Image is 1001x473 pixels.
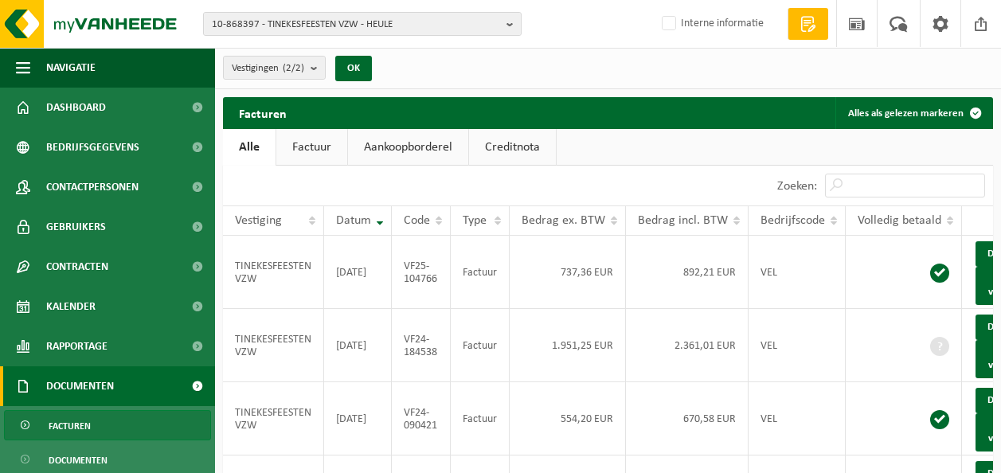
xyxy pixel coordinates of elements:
td: 737,36 EUR [510,236,626,309]
a: Factuur [276,129,347,166]
span: Contracten [46,247,108,287]
span: Bedrijfscode [761,214,825,227]
span: Dashboard [46,88,106,127]
a: Aankoopborderel [348,129,468,166]
span: Datum [336,214,371,227]
button: Vestigingen(2/2) [223,56,326,80]
td: TINEKESFEESTEN VZW [223,382,324,455]
td: 554,20 EUR [510,382,626,455]
h2: Facturen [223,97,303,128]
td: 892,21 EUR [626,236,749,309]
span: Bedrag ex. BTW [522,214,605,227]
span: Code [404,214,430,227]
count: (2/2) [283,63,304,73]
td: TINEKESFEESTEN VZW [223,309,324,382]
td: 670,58 EUR [626,382,749,455]
span: Contactpersonen [46,167,139,207]
td: [DATE] [324,309,392,382]
span: Kalender [46,287,96,326]
span: Volledig betaald [858,214,941,227]
span: Bedrijfsgegevens [46,127,139,167]
label: Interne informatie [659,12,764,36]
span: Facturen [49,411,91,441]
td: Factuur [451,309,510,382]
td: VEL [749,309,846,382]
span: 10-868397 - TINEKESFEESTEN VZW - HEULE [212,13,500,37]
span: Vestiging [235,214,282,227]
td: VF24-184538 [392,309,451,382]
span: Gebruikers [46,207,106,247]
label: Zoeken: [777,180,817,193]
td: 2.361,01 EUR [626,309,749,382]
span: Bedrag incl. BTW [638,214,728,227]
a: Alle [223,129,276,166]
td: Factuur [451,382,510,455]
td: VEL [749,236,846,309]
span: Navigatie [46,48,96,88]
button: OK [335,56,372,81]
td: [DATE] [324,382,392,455]
a: Facturen [4,410,211,440]
td: 1.951,25 EUR [510,309,626,382]
td: Factuur [451,236,510,309]
button: 10-868397 - TINEKESFEESTEN VZW - HEULE [203,12,522,36]
td: TINEKESFEESTEN VZW [223,236,324,309]
td: [DATE] [324,236,392,309]
button: Alles als gelezen markeren [835,97,991,129]
td: VEL [749,382,846,455]
span: Rapportage [46,326,108,366]
span: Documenten [46,366,114,406]
span: Type [463,214,487,227]
td: VF25-104766 [392,236,451,309]
span: Vestigingen [232,57,304,80]
a: Creditnota [469,129,556,166]
td: VF24-090421 [392,382,451,455]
